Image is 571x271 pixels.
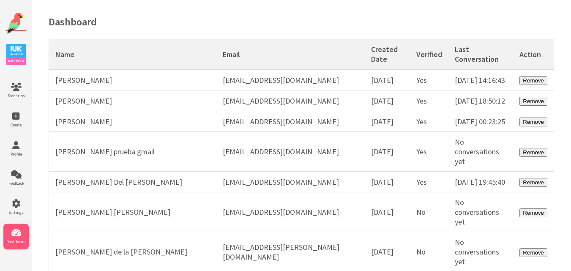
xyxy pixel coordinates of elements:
[49,90,217,111] td: [PERSON_NAME]
[410,172,448,192] td: Yes
[365,90,410,111] td: [DATE]
[49,172,217,192] td: [PERSON_NAME] Del [PERSON_NAME]
[448,192,513,232] td: No conversations yet
[3,181,29,186] span: Feedback
[448,39,513,70] th: Last Conversation
[410,111,448,132] td: Yes
[216,172,365,192] td: [EMAIL_ADDRESS][DOMAIN_NAME]
[216,111,365,132] td: [EMAIL_ADDRESS][DOMAIN_NAME]
[448,90,513,111] td: [DATE] 18:50:12
[49,39,217,70] th: Name
[448,111,513,132] td: [DATE] 00:23:25
[519,148,547,157] button: Remove
[519,118,547,126] button: Remove
[3,122,29,128] span: Create
[49,132,217,172] td: [PERSON_NAME] prueba gmail
[49,111,217,132] td: [PERSON_NAME]
[49,192,217,232] td: [PERSON_NAME] [PERSON_NAME]
[365,111,410,132] td: [DATE]
[216,69,365,90] td: [EMAIL_ADDRESS][DOMAIN_NAME]
[3,151,29,157] span: Profile
[216,39,365,70] th: Email
[49,69,217,90] td: [PERSON_NAME]
[448,132,513,172] td: No conversations yet
[365,132,410,172] td: [DATE]
[410,132,448,172] td: Yes
[519,208,547,217] button: Remove
[6,44,26,65] img: IUK Logo
[448,172,513,192] td: [DATE] 19:45:40
[5,13,27,34] img: Website Logo
[448,69,513,90] td: [DATE] 14:16:43
[216,132,365,172] td: [EMAIL_ADDRESS][DOMAIN_NAME]
[519,178,547,187] button: Remove
[519,97,547,106] button: Remove
[3,93,29,99] span: Scenarios
[513,39,554,70] th: Action
[365,69,410,90] td: [DATE]
[216,90,365,111] td: [EMAIL_ADDRESS][DOMAIN_NAME]
[365,39,410,70] th: Created Date
[410,90,448,111] td: Yes
[3,239,29,244] span: Dashboard
[410,192,448,232] td: No
[365,172,410,192] td: [DATE]
[519,248,547,257] button: Remove
[49,15,554,28] h1: Dashboard
[365,192,410,232] td: [DATE]
[410,39,448,70] th: Verified
[410,69,448,90] td: Yes
[519,76,547,85] button: Remove
[216,192,365,232] td: [EMAIL_ADDRESS][DOMAIN_NAME]
[3,210,29,215] span: Settings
